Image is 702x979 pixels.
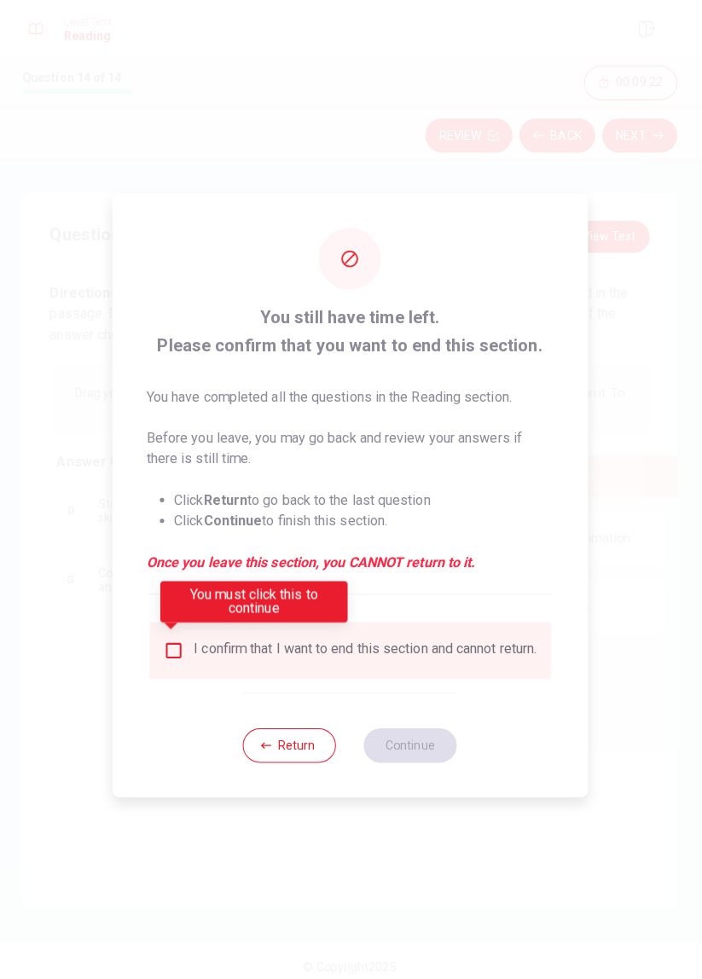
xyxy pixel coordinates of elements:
[197,633,536,653] div: I confirm that I want to end this section and cannot return.
[206,507,264,523] strong: Continue
[150,382,552,403] p: You have completed all the questions in the Reading section.
[164,574,349,615] div: You must click this to continue
[177,505,552,525] li: Click to finish this section.
[150,423,552,464] p: Before you leave, you may go back and review your answers if there is still time.
[177,484,552,505] li: Click to go back to the last question
[365,720,457,754] button: Continue
[246,720,338,754] button: Return
[150,546,552,566] em: Once you leave this section, you CANNOT return to it.
[166,633,187,653] span: You must click this to continue
[206,486,250,502] strong: Return
[150,300,552,355] span: You still have time left. Please confirm that you want to end this section.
